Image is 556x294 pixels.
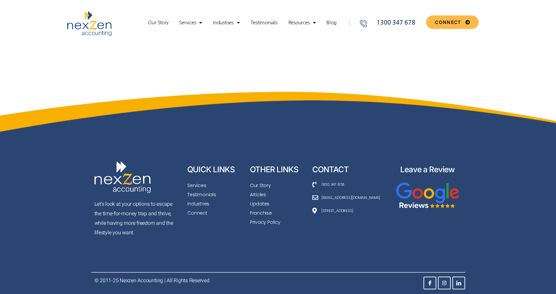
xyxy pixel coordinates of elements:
[210,19,243,26] a: Industries
[187,190,216,199] span: Testimonials
[94,276,275,285] p: © 2011-25 Nexzen Accounting | All Rights Reserved
[187,208,243,218] a: Connect
[435,20,461,25] span: CONNECT
[250,199,306,208] a: Updates
[250,199,269,208] span: Updates
[247,19,281,26] a: Testimonials
[187,199,209,208] span: Industries
[250,181,306,190] a: Our Story
[375,18,415,27] span: 1300 347 678
[94,199,177,237] p: Let’s look at your options to escape the time-for-money trap and thrive, while having more freedo...
[250,218,306,227] a: Privacy Policy
[312,207,387,214] a: [STREET_ADDRESS]
[187,208,207,218] span: Connect
[359,18,424,27] a: 1300 347 678
[312,194,387,201] a: [EMAIL_ADDRESS][DOMAIN_NAME]
[250,208,306,218] a: Franchise
[138,19,346,26] nav: Menu
[285,19,319,26] a: Resources
[312,165,387,175] h2: CONTACT
[145,19,172,26] a: Our Story
[426,15,478,29] a: CONNECT
[187,181,206,190] span: Services
[250,218,280,227] span: Privacy Policy
[400,165,455,174] a: Leave a Review
[250,208,272,218] span: Franchise
[250,190,306,199] a: Articles
[187,181,243,190] a: Services
[187,165,243,175] h2: QUICK LINKS
[312,181,387,188] a: 1300 347 678
[187,199,243,208] a: Industries
[176,19,205,26] a: Services
[320,181,344,188] span: 1300 347 678
[250,190,266,199] span: Articles
[320,207,353,214] span: [STREET_ADDRESS]
[250,181,271,190] span: Our Story
[250,165,306,175] h2: OTHER LINKS
[187,190,243,199] a: Testimonials
[323,19,340,26] a: Blog
[320,194,380,201] span: [EMAIL_ADDRESS][DOMAIN_NAME]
